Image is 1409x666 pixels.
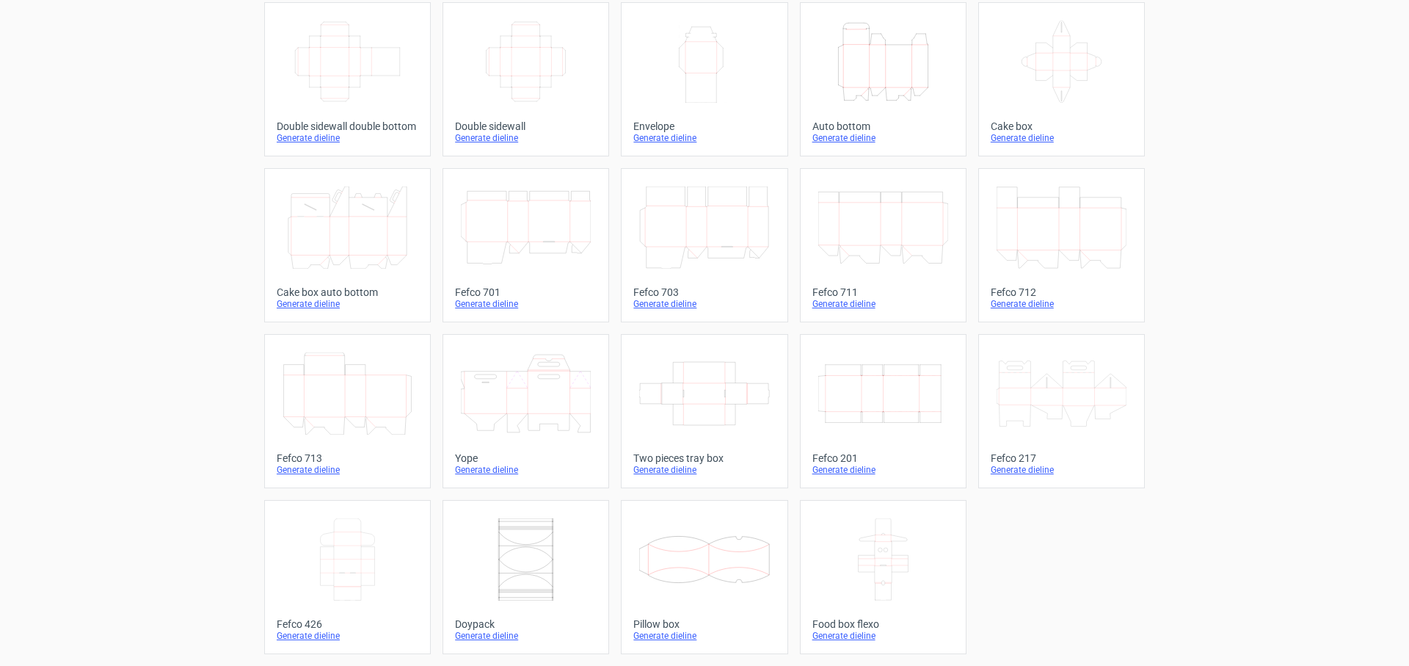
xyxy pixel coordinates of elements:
[621,334,787,488] a: Two pieces tray boxGenerate dieline
[978,168,1145,322] a: Fefco 712Generate dieline
[277,132,418,144] div: Generate dieline
[455,120,597,132] div: Double sidewall
[978,2,1145,156] a: Cake boxGenerate dieline
[812,464,954,476] div: Generate dieline
[800,168,966,322] a: Fefco 711Generate dieline
[633,464,775,476] div: Generate dieline
[633,286,775,298] div: Fefco 703
[455,298,597,310] div: Generate dieline
[455,618,597,630] div: Doypack
[991,286,1132,298] div: Fefco 712
[277,630,418,642] div: Generate dieline
[264,2,431,156] a: Double sidewall double bottomGenerate dieline
[277,298,418,310] div: Generate dieline
[991,132,1132,144] div: Generate dieline
[812,120,954,132] div: Auto bottom
[812,630,954,642] div: Generate dieline
[633,132,775,144] div: Generate dieline
[277,286,418,298] div: Cake box auto bottom
[443,500,609,654] a: DoypackGenerate dieline
[800,2,966,156] a: Auto bottomGenerate dieline
[800,334,966,488] a: Fefco 201Generate dieline
[264,168,431,322] a: Cake box auto bottomGenerate dieline
[812,132,954,144] div: Generate dieline
[633,618,775,630] div: Pillow box
[812,286,954,298] div: Fefco 711
[443,334,609,488] a: YopeGenerate dieline
[621,168,787,322] a: Fefco 703Generate dieline
[978,334,1145,488] a: Fefco 217Generate dieline
[455,630,597,642] div: Generate dieline
[277,464,418,476] div: Generate dieline
[633,452,775,464] div: Two pieces tray box
[455,132,597,144] div: Generate dieline
[264,500,431,654] a: Fefco 426Generate dieline
[455,286,597,298] div: Fefco 701
[621,500,787,654] a: Pillow boxGenerate dieline
[455,452,597,464] div: Yope
[277,120,418,132] div: Double sidewall double bottom
[812,618,954,630] div: Food box flexo
[991,464,1132,476] div: Generate dieline
[277,618,418,630] div: Fefco 426
[800,500,966,654] a: Food box flexoGenerate dieline
[991,298,1132,310] div: Generate dieline
[443,168,609,322] a: Fefco 701Generate dieline
[633,120,775,132] div: Envelope
[991,452,1132,464] div: Fefco 217
[264,334,431,488] a: Fefco 713Generate dieline
[621,2,787,156] a: EnvelopeGenerate dieline
[455,464,597,476] div: Generate dieline
[812,298,954,310] div: Generate dieline
[277,452,418,464] div: Fefco 713
[443,2,609,156] a: Double sidewallGenerate dieline
[633,298,775,310] div: Generate dieline
[991,120,1132,132] div: Cake box
[633,630,775,642] div: Generate dieline
[812,452,954,464] div: Fefco 201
